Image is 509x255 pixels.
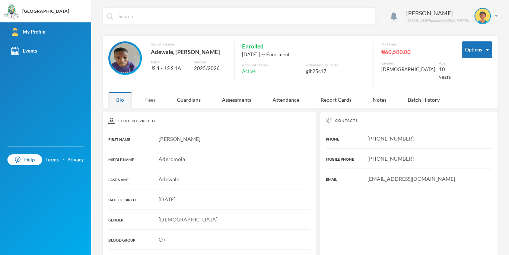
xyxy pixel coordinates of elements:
span: [DEMOGRAPHIC_DATA] [159,216,217,223]
div: Gender [381,60,435,66]
img: logo [4,4,19,19]
div: Batch [151,59,188,65]
div: 10 years [439,66,451,81]
div: Adewale, [PERSON_NAME] [151,47,227,57]
div: Batch History [400,92,448,108]
div: 2025/2026 [194,65,227,72]
span: [DATE] [159,196,175,202]
div: Fees [137,92,163,108]
div: Contacts [326,118,492,123]
span: [EMAIL_ADDRESS][DOMAIN_NAME] [367,176,455,182]
div: Notes [365,92,394,108]
a: Terms [45,156,59,164]
div: Attendance [265,92,307,108]
a: Privacy [67,156,84,164]
div: [GEOGRAPHIC_DATA] [22,8,69,15]
div: · [63,156,64,164]
div: Account Status [242,62,302,68]
div: Assessments [214,92,259,108]
div: Report Cards [313,92,359,108]
a: Help [7,154,42,166]
img: STUDENT [475,9,490,23]
span: Enrolled [242,41,264,51]
span: Active [242,68,256,75]
div: glh25c17 [306,68,366,75]
div: Student name [151,41,227,47]
div: Age [439,60,451,66]
div: Guardians [169,92,209,108]
span: [PHONE_NUMBER] [367,155,413,162]
span: [PHONE_NUMBER] [367,135,413,142]
div: JS 1 - J S S 1A [151,65,188,72]
div: Due Fees [381,41,451,47]
div: Admission Number [306,62,366,68]
div: [EMAIL_ADDRESS][DOMAIN_NAME] [406,18,469,23]
div: Events [11,47,37,55]
div: Student Profile [108,118,310,124]
div: My Profile [11,28,45,36]
button: Options [462,41,492,58]
div: [DATE] | -- Enrollment [242,51,366,59]
span: [PERSON_NAME] [159,136,200,142]
div: ₦60,500.00 [381,47,451,57]
span: Aderomola [159,156,185,162]
input: Search [118,8,372,25]
span: Adewale [159,176,179,182]
img: STUDENT [110,43,140,73]
div: Session [194,59,227,65]
span: O+ [159,236,166,243]
div: [DEMOGRAPHIC_DATA] [381,66,435,73]
div: Bio [108,92,132,108]
img: search [106,13,113,20]
div: [PERSON_NAME] [406,9,469,18]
